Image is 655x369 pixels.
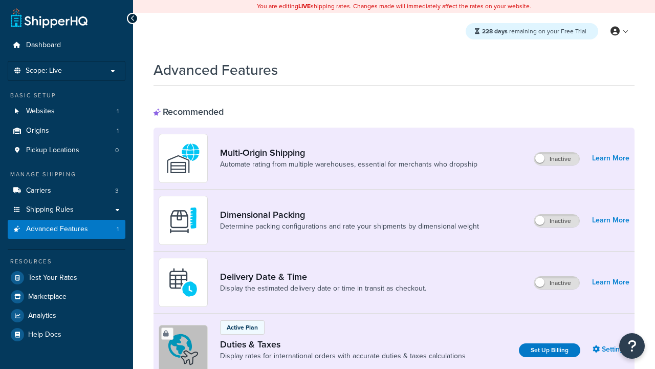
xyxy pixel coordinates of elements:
[8,200,125,219] a: Shipping Rules
[592,151,629,166] a: Learn More
[8,141,125,160] a: Pickup Locations0
[220,159,477,170] a: Automate rating from multiple warehouses, essential for merchants who dropship
[8,36,125,55] a: Dashboard
[165,202,201,238] img: DTVBYsAAAAAASUVORK5CYII=
[8,306,125,325] a: Analytics
[8,102,125,121] a: Websites1
[519,343,580,357] a: Set Up Billing
[154,106,224,117] div: Recommended
[8,325,125,344] a: Help Docs
[227,323,258,332] p: Active Plan
[28,293,67,301] span: Marketplace
[165,264,201,300] img: gfkeb5ejjkALwAAAABJRU5ErkJggg==
[8,141,125,160] li: Pickup Locations
[8,181,125,200] a: Carriers3
[220,221,479,232] a: Determine packing configurations and rate your shipments by dimensional weight
[220,339,466,350] a: Duties & Taxes
[534,153,579,165] label: Inactive
[592,275,629,290] a: Learn More
[534,215,579,227] label: Inactive
[117,127,119,135] span: 1
[26,67,62,75] span: Scope: Live
[8,121,125,140] a: Origins1
[592,213,629,228] a: Learn More
[619,333,645,359] button: Open Resource Center
[8,288,125,306] a: Marketplace
[8,269,125,287] a: Test Your Rates
[220,147,477,158] a: Multi-Origin Shipping
[28,312,56,320] span: Analytics
[26,146,79,155] span: Pickup Locations
[220,209,479,220] a: Dimensional Packing
[26,206,74,214] span: Shipping Rules
[220,271,426,282] a: Delivery Date & Time
[8,257,125,266] div: Resources
[28,331,61,339] span: Help Docs
[117,107,119,116] span: 1
[115,187,119,195] span: 3
[8,121,125,140] li: Origins
[165,140,201,176] img: WatD5o0RtDAAAAAElFTkSuQmCC
[8,181,125,200] li: Carriers
[8,102,125,121] li: Websites
[482,27,586,36] span: remaining on your Free Trial
[298,2,311,11] b: LIVE
[8,91,125,100] div: Basic Setup
[593,342,629,357] a: Settings
[28,274,77,282] span: Test Your Rates
[26,41,61,50] span: Dashboard
[534,277,579,289] label: Inactive
[154,60,278,80] h1: Advanced Features
[8,220,125,239] a: Advanced Features1
[26,187,51,195] span: Carriers
[8,220,125,239] li: Advanced Features
[482,27,508,36] strong: 228 days
[115,146,119,155] span: 0
[26,107,55,116] span: Websites
[220,351,466,361] a: Display rates for international orders with accurate duties & taxes calculations
[220,283,426,294] a: Display the estimated delivery date or time in transit as checkout.
[117,225,119,234] span: 1
[26,225,88,234] span: Advanced Features
[26,127,49,135] span: Origins
[8,170,125,179] div: Manage Shipping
